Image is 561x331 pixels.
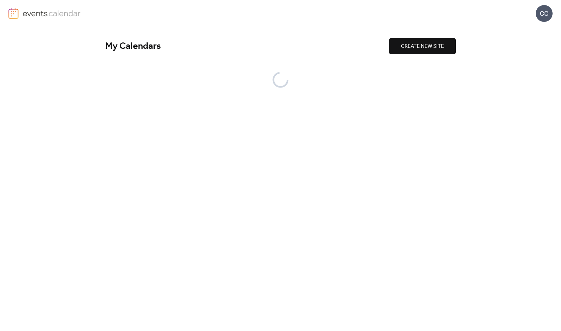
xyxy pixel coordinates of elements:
[23,8,81,18] img: logo-type
[401,42,444,51] span: CREATE NEW SITE
[536,5,553,22] div: CC
[105,40,389,52] div: My Calendars
[389,38,456,54] button: CREATE NEW SITE
[8,8,19,19] img: logo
